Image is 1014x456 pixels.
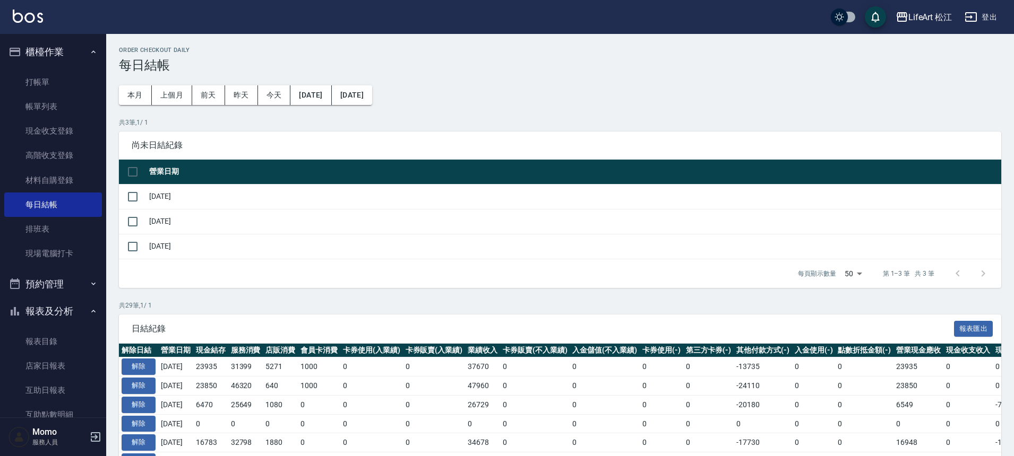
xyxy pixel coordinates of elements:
[893,433,943,452] td: 16948
[193,344,228,357] th: 現金結存
[403,376,466,396] td: 0
[32,427,87,437] h5: Momo
[403,357,466,376] td: 0
[570,414,640,433] td: 0
[465,376,500,396] td: 47960
[119,85,152,105] button: 本月
[4,241,102,266] a: 現場電腦打卡
[228,414,263,433] td: 0
[465,395,500,414] td: 26729
[122,358,156,375] button: 解除
[835,357,893,376] td: 0
[835,395,893,414] td: 0
[4,297,102,325] button: 報表及分析
[4,270,102,298] button: 預約管理
[298,433,340,452] td: 0
[225,85,258,105] button: 昨天
[734,376,792,396] td: -24110
[943,433,993,452] td: 0
[4,168,102,192] a: 材料自購登錄
[298,376,340,396] td: 1000
[340,433,403,452] td: 0
[792,357,836,376] td: 0
[403,395,466,414] td: 0
[4,143,102,168] a: 高階收支登錄
[640,433,683,452] td: 0
[290,85,331,105] button: [DATE]
[132,323,954,334] span: 日結紀錄
[158,433,193,452] td: [DATE]
[258,85,291,105] button: 今天
[228,376,263,396] td: 46320
[119,58,1001,73] h3: 每日結帳
[158,395,193,414] td: [DATE]
[943,395,993,414] td: 0
[4,119,102,143] a: 現金收支登錄
[683,357,734,376] td: 0
[734,395,792,414] td: -20180
[792,344,836,357] th: 入金使用(-)
[403,344,466,357] th: 卡券販賣(入業績)
[158,357,193,376] td: [DATE]
[792,433,836,452] td: 0
[340,414,403,433] td: 0
[4,329,102,354] a: 報表目錄
[893,414,943,433] td: 0
[122,378,156,394] button: 解除
[4,354,102,378] a: 店家日報表
[298,414,340,433] td: 0
[4,217,102,241] a: 排班表
[158,414,193,433] td: [DATE]
[263,433,298,452] td: 1880
[570,357,640,376] td: 0
[500,357,570,376] td: 0
[840,259,866,288] div: 50
[8,426,30,448] img: Person
[332,85,372,105] button: [DATE]
[570,395,640,414] td: 0
[734,344,792,357] th: 其他付款方式(-)
[119,118,1001,127] p: 共 3 筆, 1 / 1
[298,357,340,376] td: 1000
[193,357,228,376] td: 23935
[734,414,792,433] td: 0
[147,209,1001,234] td: [DATE]
[193,395,228,414] td: 6470
[893,357,943,376] td: 23935
[792,376,836,396] td: 0
[640,376,683,396] td: 0
[792,395,836,414] td: 0
[147,184,1001,209] td: [DATE]
[954,323,993,333] a: 報表匯出
[500,414,570,433] td: 0
[893,376,943,396] td: 23850
[340,395,403,414] td: 0
[263,395,298,414] td: 1080
[263,414,298,433] td: 0
[158,376,193,396] td: [DATE]
[119,47,1001,54] h2: Order checkout daily
[193,376,228,396] td: 23850
[883,269,934,278] p: 第 1–3 筆 共 3 筆
[193,433,228,452] td: 16783
[943,414,993,433] td: 0
[340,344,403,357] th: 卡券使用(入業績)
[263,376,298,396] td: 640
[734,433,792,452] td: -17730
[158,344,193,357] th: 營業日期
[734,357,792,376] td: -13735
[122,434,156,451] button: 解除
[147,160,1001,185] th: 營業日期
[263,344,298,357] th: 店販消費
[835,414,893,433] td: 0
[228,344,263,357] th: 服務消費
[403,414,466,433] td: 0
[908,11,952,24] div: LifeArt 松江
[403,433,466,452] td: 0
[893,344,943,357] th: 營業現金應收
[943,376,993,396] td: 0
[835,344,893,357] th: 點數折抵金額(-)
[228,357,263,376] td: 31399
[640,414,683,433] td: 0
[683,414,734,433] td: 0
